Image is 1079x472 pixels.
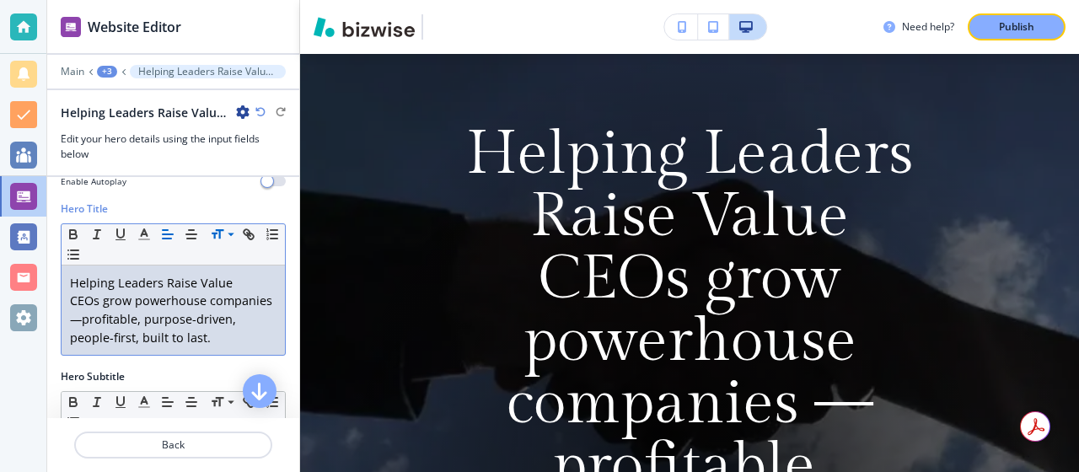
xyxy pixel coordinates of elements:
h2: Hero Subtitle [61,369,125,384]
span: Helping Leaders Raise Value [70,275,233,291]
p: Back [76,437,271,453]
button: +3 [97,66,117,78]
button: Publish [968,13,1066,40]
h3: Edit your hero details using the input fields below [61,131,286,162]
h4: Enable Autoplay [61,175,126,188]
span: Helping Leaders Raise Value [466,119,929,253]
h2: Website Editor [88,17,181,37]
img: Bizwise Logo [314,17,415,37]
h3: Need help? [902,19,954,35]
h2: Hero Title [61,201,108,217]
button: Main [61,66,84,78]
img: Your Logo [430,19,475,36]
img: editor icon [61,17,81,37]
button: Back [74,432,272,459]
button: Helping Leaders Raise Value CEOs grow powerhouse companies —profitable, purpose-driven, people-fi... [130,65,286,78]
span: CEOs grow powerhouse companies —profitable, purpose-driven, people-first, built to last. [70,292,276,345]
h2: Helping Leaders Raise Value CEOs grow powerhouse companies —profitable, purpose-driven, people-fi... [61,104,229,121]
p: Publish [999,19,1034,35]
p: Helping Leaders Raise Value CEOs grow powerhouse companies —profitable, purpose-driven, people-fi... [138,66,277,78]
